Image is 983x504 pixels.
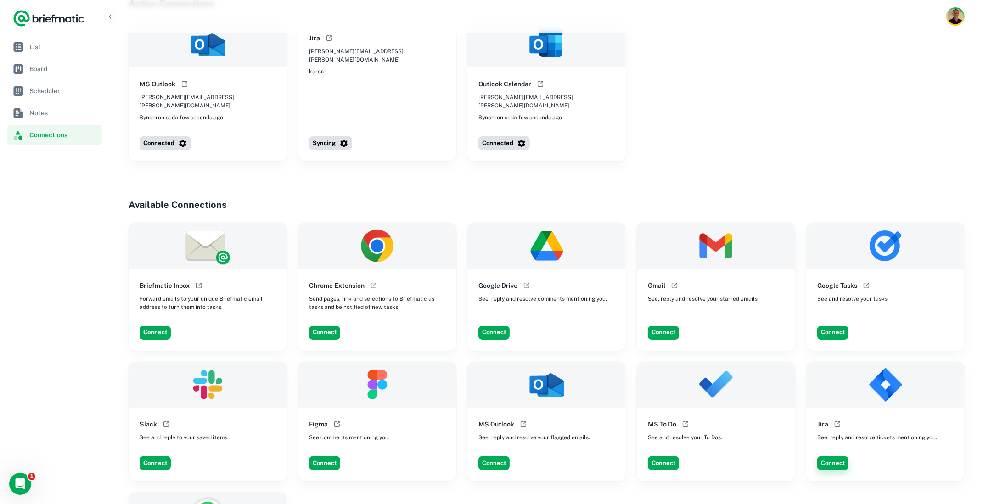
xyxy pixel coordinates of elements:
span: 1 [28,473,35,480]
img: Mauricio Peirone [948,9,963,24]
button: Connected [478,136,530,150]
a: Logo [13,9,84,28]
img: Gmail [637,223,795,269]
span: [PERSON_NAME][EMAIL_ADDRESS][PERSON_NAME][DOMAIN_NAME] [140,93,276,110]
button: Connect [648,456,679,470]
h6: Figma [309,419,328,429]
button: Connect [478,456,510,470]
button: Open help documentation [161,419,172,430]
img: Briefmatic Inbox [129,223,287,269]
span: See and resolve your To Dos. [648,433,722,442]
button: Open help documentation [193,280,204,291]
span: Synchronised a few seconds ago [478,113,562,122]
button: Open help documentation [535,78,546,90]
img: MS To Do [637,362,795,408]
h6: Gmail [648,280,665,291]
h6: Google Drive [478,280,517,291]
h6: Google Tasks [817,280,857,291]
span: See, reply and resolve your flagged emails. [478,433,590,442]
button: Connected [140,136,191,150]
button: Open help documentation [832,419,843,430]
button: Connect [648,326,679,340]
span: See and reply to your saved items. [140,433,229,442]
h6: Outlook Calendar [478,79,531,89]
span: See and resolve your tasks. [817,295,889,303]
h6: Jira [817,419,828,429]
button: Connect [817,326,848,340]
a: Notes [7,103,102,123]
button: Connect [140,326,171,340]
span: Scheduler [29,86,99,96]
img: Google Tasks [806,223,965,269]
button: Connect [817,456,848,470]
a: Board [7,59,102,79]
a: Scheduler [7,81,102,101]
button: Open help documentation [368,280,379,291]
img: Chrome Extension [298,223,456,269]
span: karoro [309,67,326,76]
span: [PERSON_NAME][EMAIL_ADDRESS][PERSON_NAME][DOMAIN_NAME] [309,47,445,64]
span: See, reply and resolve tickets mentioning you. [817,433,937,442]
img: MS Outlook [129,22,287,67]
img: MS Outlook [467,362,626,408]
button: Account button [946,7,965,26]
img: Google Drive [467,223,626,269]
h6: Briefmatic Inbox [140,280,190,291]
span: Connections [29,130,99,140]
button: Connect [309,326,340,340]
span: Notes [29,108,99,118]
h6: MS Outlook [140,79,175,89]
button: Open help documentation [518,419,529,430]
h6: Chrome Extension [309,280,365,291]
img: Jira [806,362,965,408]
h6: MS To Do [648,419,676,429]
h6: Slack [140,419,157,429]
button: Open help documentation [521,280,532,291]
button: Connect [140,456,171,470]
a: List [7,37,102,57]
button: Open help documentation [669,280,680,291]
button: Open help documentation [680,419,691,430]
span: Forward emails to your unique Briefmatic email address to turn them into tasks. [140,295,276,311]
span: [PERSON_NAME][EMAIL_ADDRESS][PERSON_NAME][DOMAIN_NAME] [478,93,615,110]
button: Open help documentation [324,33,335,44]
h6: Jira [309,33,320,43]
span: List [29,42,99,52]
button: Open help documentation [179,78,190,90]
span: See, reply and resolve your starred emails. [648,295,759,303]
span: See, reply and resolve comments mentioning you. [478,295,607,303]
button: Open help documentation [861,280,872,291]
h6: MS Outlook [478,419,514,429]
a: Connections [7,125,102,145]
span: See comments mentioning you. [309,433,390,442]
button: Open help documentation [331,419,343,430]
h4: Available Connections [129,198,965,212]
button: Connect [478,326,510,340]
span: Send pages, link and selections to Briefmatic as tasks and be notified of new tasks [309,295,445,311]
button: Syncing [309,136,352,150]
span: Board [29,64,99,74]
img: Figma [298,362,456,408]
iframe: Intercom live chat [9,473,31,495]
img: Outlook Calendar [467,22,626,67]
span: Synchronised a few seconds ago [140,113,223,122]
img: Slack [129,362,287,408]
button: Connect [309,456,340,470]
